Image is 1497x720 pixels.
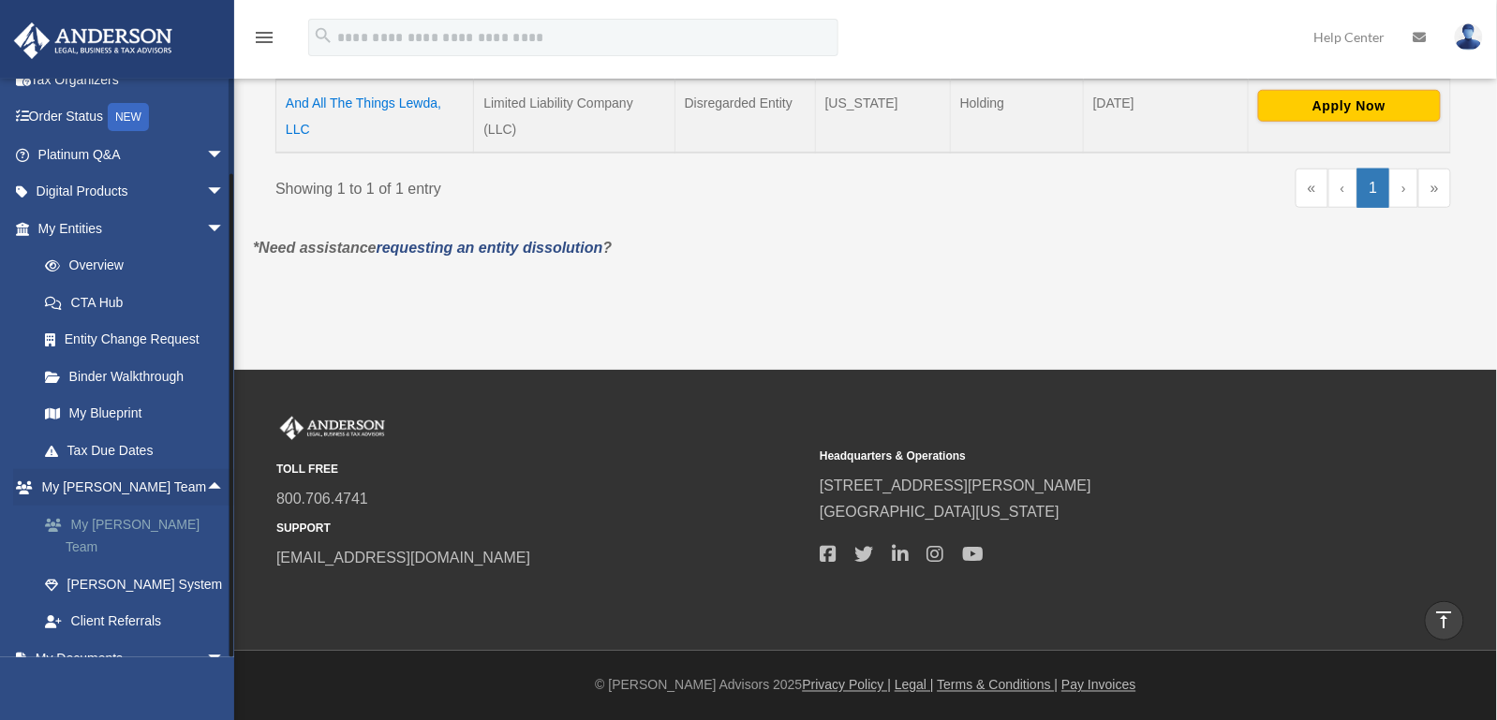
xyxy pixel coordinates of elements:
a: requesting an entity dissolution [377,240,603,256]
a: menu [253,33,275,49]
a: My Blueprint [26,395,244,433]
span: arrow_drop_down [206,173,244,212]
button: Apply Now [1258,90,1441,122]
i: menu [253,26,275,49]
a: [EMAIL_ADDRESS][DOMAIN_NAME] [276,550,530,566]
small: TOLL FREE [276,460,807,479]
img: Anderson Advisors Platinum Portal [8,22,178,59]
a: Previous [1328,169,1357,208]
span: arrow_drop_up [206,469,244,507]
i: search [313,25,333,46]
img: User Pic [1455,23,1483,51]
td: Disregarded Entity [674,80,815,153]
span: arrow_drop_down [206,210,244,248]
a: My [PERSON_NAME] Teamarrow_drop_up [13,469,253,507]
a: Platinum Q&Aarrow_drop_down [13,136,253,173]
span: arrow_drop_down [206,136,244,174]
td: And All The Things Lewda, LLC [276,80,474,153]
a: Client Referrals [26,603,253,640]
div: Showing 1 to 1 of 1 entry [275,169,850,202]
div: NEW [108,103,149,131]
a: 800.706.4741 [276,491,368,507]
td: Limited Liability Company (LLC) [474,80,674,153]
a: [GEOGRAPHIC_DATA][US_STATE] [820,504,1060,520]
a: My Documentsarrow_drop_down [13,639,253,677]
a: Legal | [895,678,934,693]
a: Privacy Policy | [803,678,892,693]
td: [US_STATE] [815,80,950,153]
a: First [1296,169,1328,208]
a: CTA Hub [26,284,244,321]
em: *Need assistance ? [253,240,612,256]
td: [DATE] [1083,80,1248,153]
a: Overview [26,247,234,285]
span: arrow_drop_down [206,639,244,678]
a: Order StatusNEW [13,98,253,137]
div: © [PERSON_NAME] Advisors 2025 [234,674,1497,698]
a: [PERSON_NAME] System [26,566,253,603]
a: Next [1389,169,1418,208]
a: Pay Invoices [1061,678,1135,693]
img: Anderson Advisors Platinum Portal [276,417,389,441]
a: vertical_align_top [1425,601,1464,640]
a: Entity Change Request [26,321,244,359]
a: 1 [1357,169,1390,208]
a: Last [1418,169,1451,208]
a: Tax Organizers [13,61,253,98]
td: Holding [950,80,1083,153]
a: Tax Due Dates [26,432,244,469]
i: vertical_align_top [1433,609,1456,631]
small: SUPPORT [276,519,807,538]
a: [STREET_ADDRESS][PERSON_NAME] [820,478,1091,493]
a: Binder Walkthrough [26,358,244,395]
a: Terms & Conditions | [938,678,1059,693]
a: My Entitiesarrow_drop_down [13,210,244,247]
small: Headquarters & Operations [820,447,1350,466]
a: Digital Productsarrow_drop_down [13,173,253,211]
a: My [PERSON_NAME] Team [26,506,253,566]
